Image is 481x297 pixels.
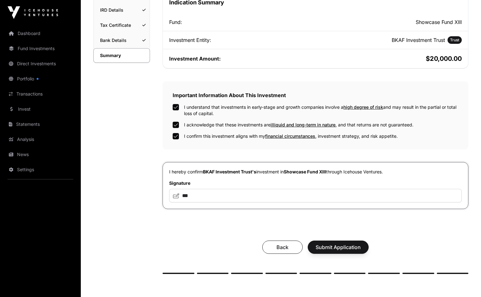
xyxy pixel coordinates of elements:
[5,148,76,161] a: News
[265,133,315,139] span: financial circumstances
[5,26,76,40] a: Dashboard
[94,3,150,17] a: IRD Details
[5,132,76,146] a: Analysis
[169,180,462,186] label: Signature
[316,243,361,251] span: Submit Application
[392,36,445,44] h2: BKAF Investment Trust
[169,55,221,62] span: Investment Amount:
[317,54,462,63] h2: $20,000.00
[184,122,413,128] label: I acknowledge that these investments are , and that returns are not guaranteed.
[308,241,369,254] button: Submit Application
[449,267,481,297] iframe: Chat Widget
[203,169,256,174] span: BKAF Investment Trust's
[8,6,58,19] img: Icehouse Ventures Logo
[169,169,462,175] p: I hereby confirm investment in through Icehouse Ventures.
[94,18,150,32] a: Tax Certificate
[184,104,458,117] label: I understand that investments in early-stage and growth companies involve a and may result in the...
[5,87,76,101] a: Transactions
[184,133,398,139] label: I confirm this investment aligns with my , investment strategy, and risk appetite.
[450,38,459,43] span: Trust
[169,18,314,26] div: Fund:
[5,102,76,116] a: Invest
[5,117,76,131] a: Statements
[284,169,326,174] span: Showcase Fund XIII
[270,243,295,251] span: Back
[5,72,76,86] a: Portfolio
[169,36,314,44] div: Investment Entity:
[173,91,458,99] h2: Important Information About This Investment
[94,33,150,47] a: Bank Details
[317,18,462,26] h2: Showcase Fund XIII
[262,241,303,254] button: Back
[5,57,76,71] a: Direct Investments
[270,122,336,127] span: illiquid and long-term in nature
[5,163,76,177] a: Settings
[343,104,383,110] span: high degree of risk
[5,42,76,55] a: Fund Investments
[93,48,150,63] a: Summary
